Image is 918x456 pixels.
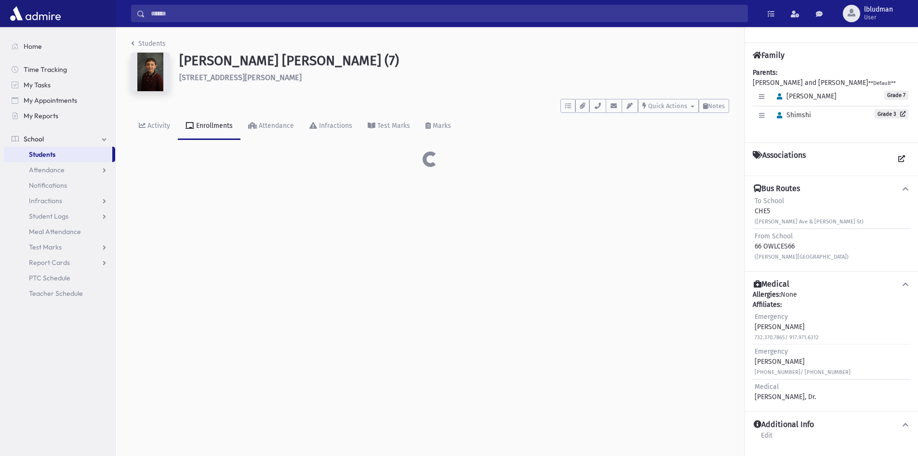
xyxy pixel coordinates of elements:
[4,77,115,93] a: My Tasks
[753,184,910,194] button: Bus Routes
[29,181,67,190] span: Notifications
[4,108,115,124] a: My Reports
[754,184,800,194] h4: Bus Routes
[24,111,58,120] span: My Reports
[755,382,816,402] div: [PERSON_NAME], Dr.
[864,6,893,14] span: lbludman
[8,4,63,23] img: AdmirePro
[29,258,70,267] span: Report Cards
[755,219,864,225] small: ([PERSON_NAME] Ave & [PERSON_NAME] St)
[29,289,83,298] span: Teacher Schedule
[753,290,781,299] b: Allergies:
[29,243,62,251] span: Test Marks
[884,91,908,100] span: Grade 7
[4,286,115,301] a: Teacher Schedule
[755,312,819,342] div: [PERSON_NAME]
[755,347,788,356] span: Emergency
[178,113,240,140] a: Enrollments
[24,81,51,89] span: My Tasks
[755,334,819,341] small: 732.370.7865/ 917.971.6312
[4,147,112,162] a: Students
[760,430,773,447] a: Edit
[29,166,65,174] span: Attendance
[418,113,459,140] a: Marks
[875,109,908,119] a: Grade 3
[29,212,68,221] span: Student Logs
[4,178,115,193] a: Notifications
[772,92,837,100] span: [PERSON_NAME]
[131,113,178,140] a: Activity
[753,420,910,430] button: Additional Info
[257,122,294,130] div: Attendance
[708,102,725,110] span: Notes
[375,122,410,130] div: Test Marks
[29,150,55,159] span: Students
[145,5,747,22] input: Search
[864,14,893,21] span: User
[755,197,784,205] span: To School
[755,196,864,226] div: CHE5
[755,369,851,375] small: [PHONE_NUMBER]/ [PHONE_NUMBER]
[4,62,115,77] a: Time Tracking
[753,51,785,60] h4: Family
[131,40,166,48] a: Students
[893,151,910,168] a: View all Associations
[179,53,729,69] h1: [PERSON_NAME] [PERSON_NAME] (7)
[753,151,806,168] h4: Associations
[131,39,166,53] nav: breadcrumb
[4,93,115,108] a: My Appointments
[754,279,789,290] h4: Medical
[431,122,451,130] div: Marks
[4,39,115,54] a: Home
[4,162,115,178] a: Attendance
[772,111,811,119] span: Shimshi
[194,122,233,130] div: Enrollments
[4,224,115,239] a: Meal Attendance
[755,346,851,377] div: [PERSON_NAME]
[29,227,81,236] span: Meal Attendance
[755,313,788,321] span: Emergency
[755,254,849,260] small: ([PERSON_NAME][GEOGRAPHIC_DATA])
[29,274,70,282] span: PTC Schedule
[754,420,814,430] h4: Additional Info
[753,279,910,290] button: Medical
[4,270,115,286] a: PTC Schedule
[753,69,777,77] b: Parents:
[360,113,418,140] a: Test Marks
[753,68,910,135] div: [PERSON_NAME] and [PERSON_NAME]
[648,102,687,110] span: Quick Actions
[753,301,782,309] b: Affiliates:
[4,255,115,270] a: Report Cards
[4,239,115,255] a: Test Marks
[24,135,44,143] span: School
[24,96,77,105] span: My Appointments
[179,73,729,82] h6: [STREET_ADDRESS][PERSON_NAME]
[755,383,779,391] span: Medical
[317,122,352,130] div: Infractions
[146,122,170,130] div: Activity
[24,42,42,51] span: Home
[4,208,115,224] a: Student Logs
[755,231,849,262] div: 66 OWLCES66
[29,196,62,205] span: Infractions
[638,99,699,113] button: Quick Actions
[755,232,793,240] span: From School
[302,113,360,140] a: Infractions
[24,65,67,74] span: Time Tracking
[4,131,115,147] a: School
[699,99,729,113] button: Notes
[753,290,910,404] div: None
[240,113,302,140] a: Attendance
[4,193,115,208] a: Infractions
